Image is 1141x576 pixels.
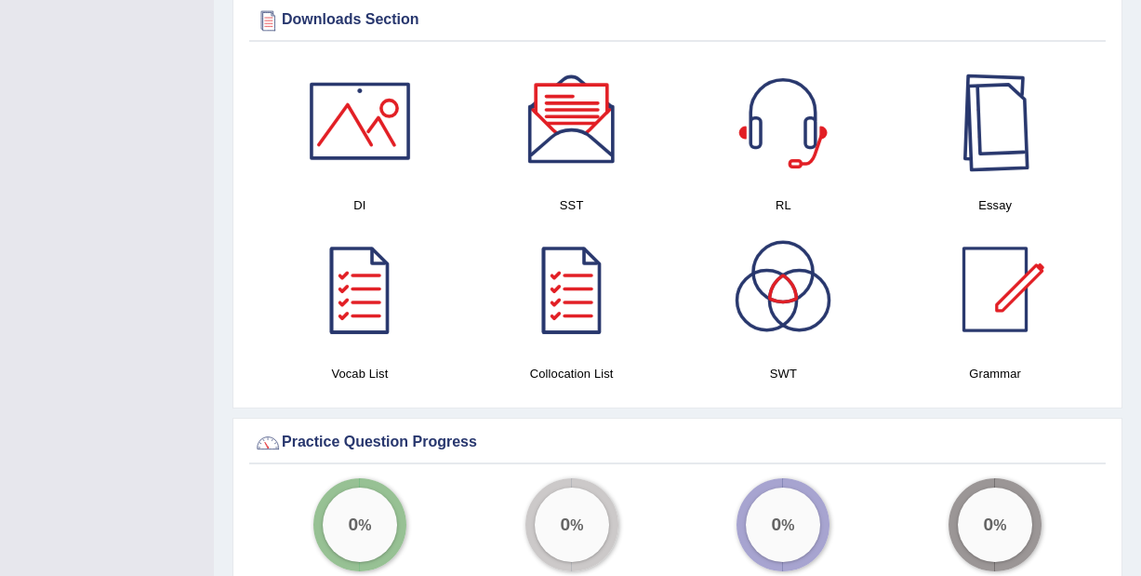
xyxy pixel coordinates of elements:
[958,488,1032,562] div: %
[254,429,1101,457] div: Practice Question Progress
[984,514,994,534] big: 0
[898,364,1092,383] h4: Grammar
[323,488,397,562] div: %
[535,488,609,562] div: %
[348,514,358,534] big: 0
[687,195,881,215] h4: RL
[475,364,669,383] h4: Collocation List
[687,364,881,383] h4: SWT
[746,488,820,562] div: %
[254,7,1101,34] div: Downloads Section
[772,514,782,534] big: 0
[560,514,570,534] big: 0
[898,195,1092,215] h4: Essay
[475,195,669,215] h4: SST
[263,195,457,215] h4: DI
[263,364,457,383] h4: Vocab List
